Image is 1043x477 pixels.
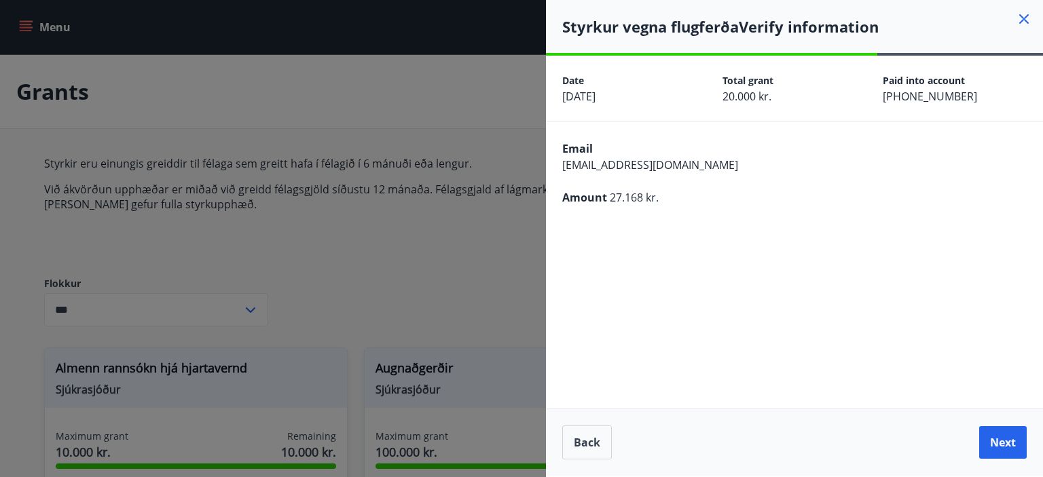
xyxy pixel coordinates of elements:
button: Back [562,425,612,459]
span: Email [562,141,593,156]
span: Total grant [722,74,773,87]
span: Paid into account [883,74,965,87]
span: Amount [562,190,607,205]
span: [EMAIL_ADDRESS][DOMAIN_NAME] [562,157,738,172]
button: Next [979,426,1027,459]
span: Date [562,74,584,87]
span: [DATE] [562,89,596,104]
span: 20.000 kr. [722,89,771,104]
span: [PHONE_NUMBER] [883,89,977,104]
h4: Styrkur vegna flugferða Verify information [562,16,1043,37]
span: 27.168 kr. [610,190,659,205]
